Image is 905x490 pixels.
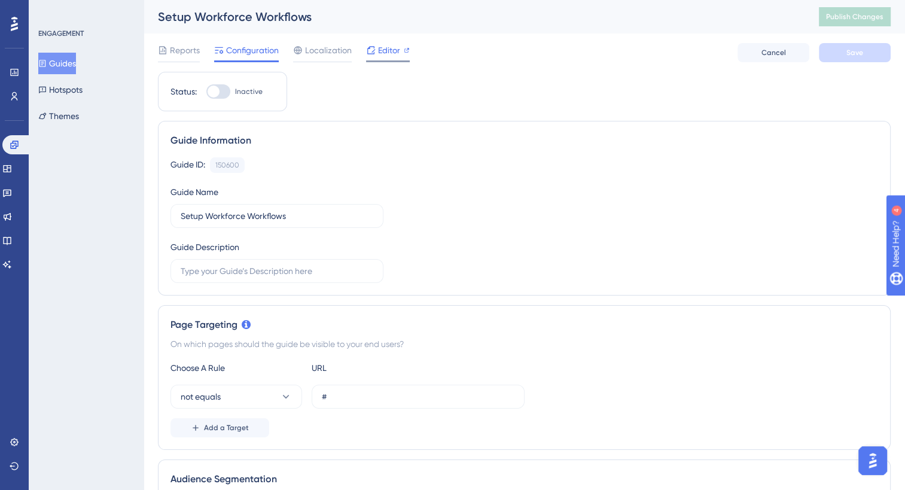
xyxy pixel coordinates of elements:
[181,264,373,278] input: Type your Guide’s Description here
[378,43,400,57] span: Editor
[38,79,83,101] button: Hotspots
[83,6,87,16] div: 4
[846,48,863,57] span: Save
[181,209,373,223] input: Type your Guide’s Name here
[170,185,218,199] div: Guide Name
[826,12,883,22] span: Publish Changes
[855,443,891,479] iframe: UserGuiding AI Assistant Launcher
[170,318,878,332] div: Page Targeting
[170,472,878,486] div: Audience Segmentation
[215,160,239,170] div: 150600
[170,385,302,409] button: not equals
[170,133,878,148] div: Guide Information
[38,53,76,74] button: Guides
[170,84,197,99] div: Status:
[226,43,279,57] span: Configuration
[170,361,302,375] div: Choose A Rule
[170,418,269,437] button: Add a Target
[170,337,878,351] div: On which pages should the guide be visible to your end users?
[38,105,79,127] button: Themes
[181,389,221,404] span: not equals
[819,7,891,26] button: Publish Changes
[738,43,809,62] button: Cancel
[235,87,263,96] span: Inactive
[312,361,443,375] div: URL
[819,43,891,62] button: Save
[158,8,789,25] div: Setup Workforce Workflows
[170,43,200,57] span: Reports
[28,3,75,17] span: Need Help?
[170,240,239,254] div: Guide Description
[322,390,514,403] input: yourwebsite.com/path
[761,48,786,57] span: Cancel
[305,43,352,57] span: Localization
[38,29,84,38] div: ENGAGEMENT
[204,423,249,433] span: Add a Target
[170,157,205,173] div: Guide ID:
